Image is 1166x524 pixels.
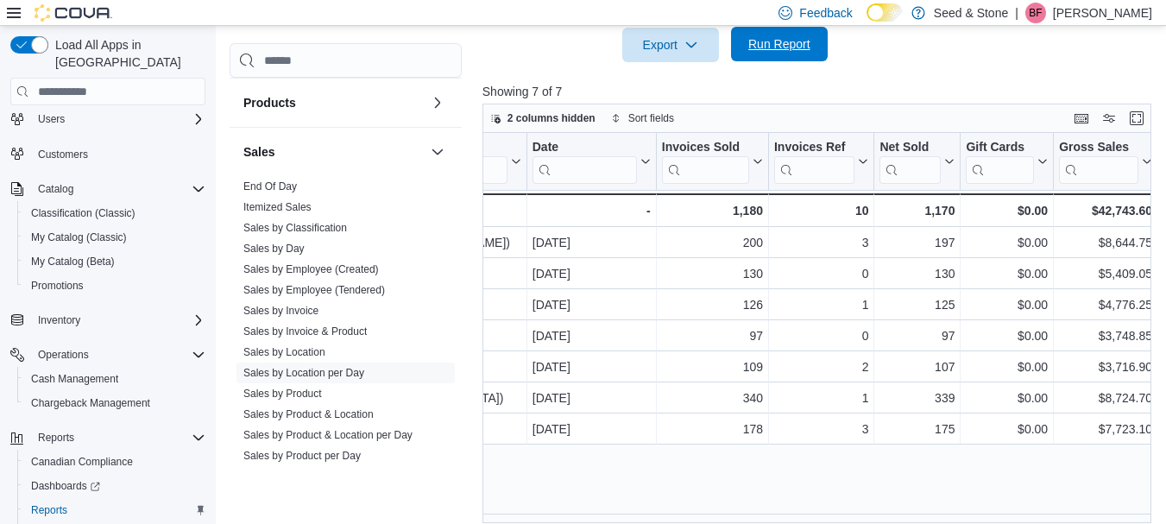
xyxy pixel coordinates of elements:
[17,201,212,225] button: Classification (Classic)
[38,182,73,196] span: Catalog
[24,275,91,296] a: Promotions
[662,326,763,347] div: 97
[1059,357,1152,378] div: $3,716.90
[31,427,205,448] span: Reports
[31,455,133,469] span: Canadian Compliance
[243,449,361,463] span: Sales by Product per Day
[1071,108,1092,129] button: Keyboard shortcuts
[879,233,955,254] div: 197
[934,3,1008,23] p: Seed & Stone
[243,143,275,161] h3: Sales
[774,420,868,440] div: 3
[966,140,1034,184] div: Gift Card Sales
[867,3,903,22] input: Dark Mode
[1059,420,1152,440] div: $7,723.10
[24,451,205,472] span: Canadian Compliance
[31,427,81,448] button: Reports
[243,94,424,111] button: Products
[533,264,651,285] div: [DATE]
[3,177,212,201] button: Catalog
[38,313,80,327] span: Inventory
[622,28,719,62] button: Export
[31,479,100,493] span: Dashboards
[3,308,212,332] button: Inventory
[966,420,1048,440] div: $0.00
[1059,200,1152,221] div: $42,743.60
[662,200,763,221] div: 1,180
[662,140,749,156] div: Invoices Sold
[748,35,810,53] span: Run Report
[31,109,72,129] button: Users
[35,4,112,22] img: Cova
[31,310,205,331] span: Inventory
[24,275,205,296] span: Promotions
[24,203,142,224] a: Classification (Classic)
[1059,326,1152,347] div: $3,748.85
[243,408,374,420] a: Sales by Product & Location
[966,388,1048,409] div: $0.00
[17,367,212,391] button: Cash Management
[31,372,118,386] span: Cash Management
[24,251,122,272] a: My Catalog (Beta)
[966,140,1048,184] button: Gift Cards
[24,369,125,389] a: Cash Management
[662,140,749,184] div: Invoices Sold
[243,387,322,401] span: Sales by Product
[31,503,67,517] span: Reports
[533,233,651,254] div: [DATE]
[24,393,157,414] a: Chargeback Management
[243,263,379,275] a: Sales by Employee (Created)
[427,92,448,113] button: Products
[533,357,651,378] div: [DATE]
[247,233,521,254] div: #725 – [STREET_ADDRESS][PERSON_NAME])
[243,143,424,161] button: Sales
[731,27,828,61] button: Run Report
[879,140,955,184] button: Net Sold
[243,345,325,359] span: Sales by Location
[24,393,205,414] span: Chargeback Management
[774,200,868,221] div: 10
[38,148,88,161] span: Customers
[799,4,852,22] span: Feedback
[24,227,205,248] span: My Catalog (Classic)
[879,326,955,347] div: 97
[247,420,521,440] div: [STREET_ADDRESS][PERSON_NAME])
[1059,140,1152,184] button: Gross Sales
[427,142,448,162] button: Sales
[31,344,96,365] button: Operations
[31,179,205,199] span: Catalog
[3,107,212,131] button: Users
[533,140,651,184] button: Date
[1059,140,1138,184] div: Gross Sales
[966,357,1048,378] div: $0.00
[243,283,385,297] span: Sales by Employee (Tendered)
[31,230,127,244] span: My Catalog (Classic)
[662,420,763,440] div: 178
[247,295,521,316] div: [STREET_ADDRESS]
[38,112,65,126] span: Users
[243,180,297,193] a: End Of Day
[24,451,140,472] a: Canadian Compliance
[1029,3,1042,23] span: BF
[243,200,312,214] span: Itemized Sales
[966,140,1034,156] div: Gift Cards
[662,357,763,378] div: 109
[247,140,507,156] div: Location
[1059,295,1152,316] div: $4,776.25
[662,233,763,254] div: 200
[243,304,318,318] span: Sales by Invoice
[3,343,212,367] button: Operations
[31,206,136,220] span: Classification (Classic)
[243,242,305,256] span: Sales by Day
[879,295,955,316] div: 125
[533,140,637,184] div: Date
[243,450,361,462] a: Sales by Product per Day
[31,396,150,410] span: Chargeback Management
[774,388,868,409] div: 1
[243,262,379,276] span: Sales by Employee (Created)
[604,108,681,129] button: Sort fields
[774,140,854,184] div: Invoices Ref
[774,295,868,316] div: 1
[483,108,602,129] button: 2 columns hidden
[3,426,212,450] button: Reports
